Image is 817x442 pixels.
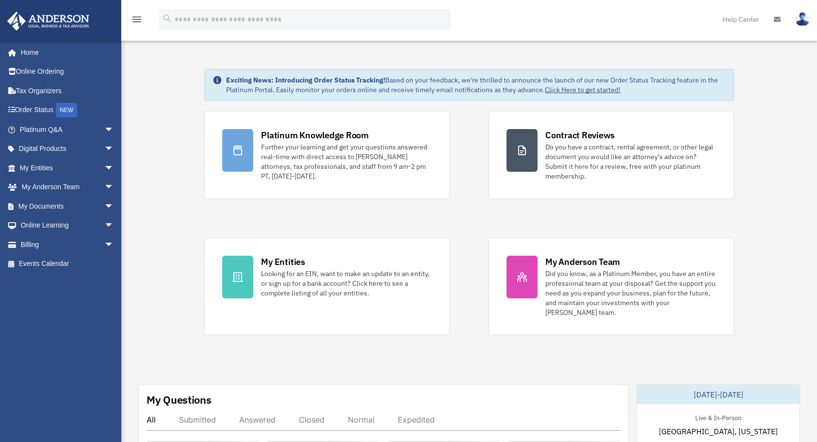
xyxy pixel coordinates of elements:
[131,17,143,25] a: menu
[204,111,450,199] a: Platinum Knowledge Room Further your learning and get your questions answered real-time with dire...
[637,385,800,404] div: [DATE]-[DATE]
[7,120,129,139] a: Platinum Q&Aarrow_drop_down
[226,75,725,95] div: Based on your feedback, we're thrilled to announce the launch of our new Order Status Tracking fe...
[7,81,129,100] a: Tax Organizers
[104,216,124,236] span: arrow_drop_down
[7,43,124,62] a: Home
[147,415,156,425] div: All
[147,393,212,407] div: My Questions
[56,103,77,117] div: NEW
[104,235,124,255] span: arrow_drop_down
[489,111,734,199] a: Contract Reviews Do you have a contract, rental agreement, or other legal document you would like...
[104,178,124,197] span: arrow_drop_down
[4,12,92,31] img: Anderson Advisors Platinum Portal
[226,76,385,84] strong: Exciting News: Introducing Order Status Tracking!
[261,129,369,141] div: Platinum Knowledge Room
[104,196,124,216] span: arrow_drop_down
[545,85,621,94] a: Click Here to get started!
[7,254,129,274] a: Events Calendar
[398,415,435,425] div: Expedited
[7,196,129,216] a: My Documentsarrow_drop_down
[104,158,124,178] span: arrow_drop_down
[7,216,129,235] a: Online Learningarrow_drop_down
[348,415,375,425] div: Normal
[261,269,432,298] div: Looking for an EIN, want to make an update to an entity, or sign up for a bank account? Click her...
[7,235,129,254] a: Billingarrow_drop_down
[7,158,129,178] a: My Entitiesarrow_drop_down
[261,142,432,181] div: Further your learning and get your questions answered real-time with direct access to [PERSON_NAM...
[7,139,129,159] a: Digital Productsarrow_drop_down
[204,238,450,335] a: My Entities Looking for an EIN, want to make an update to an entity, or sign up for a bank accoun...
[104,139,124,159] span: arrow_drop_down
[162,13,173,24] i: search
[239,415,276,425] div: Answered
[545,129,615,141] div: Contract Reviews
[795,12,810,26] img: User Pic
[7,62,129,82] a: Online Ordering
[687,412,749,422] div: Live & In-Person
[545,142,716,181] div: Do you have a contract, rental agreement, or other legal document you would like an attorney's ad...
[131,14,143,25] i: menu
[261,256,305,268] div: My Entities
[545,256,620,268] div: My Anderson Team
[299,415,325,425] div: Closed
[179,415,216,425] div: Submitted
[659,426,778,437] span: [GEOGRAPHIC_DATA], [US_STATE]
[7,100,129,120] a: Order StatusNEW
[7,178,129,197] a: My Anderson Teamarrow_drop_down
[104,120,124,140] span: arrow_drop_down
[545,269,716,317] div: Did you know, as a Platinum Member, you have an entire professional team at your disposal? Get th...
[489,238,734,335] a: My Anderson Team Did you know, as a Platinum Member, you have an entire professional team at your...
